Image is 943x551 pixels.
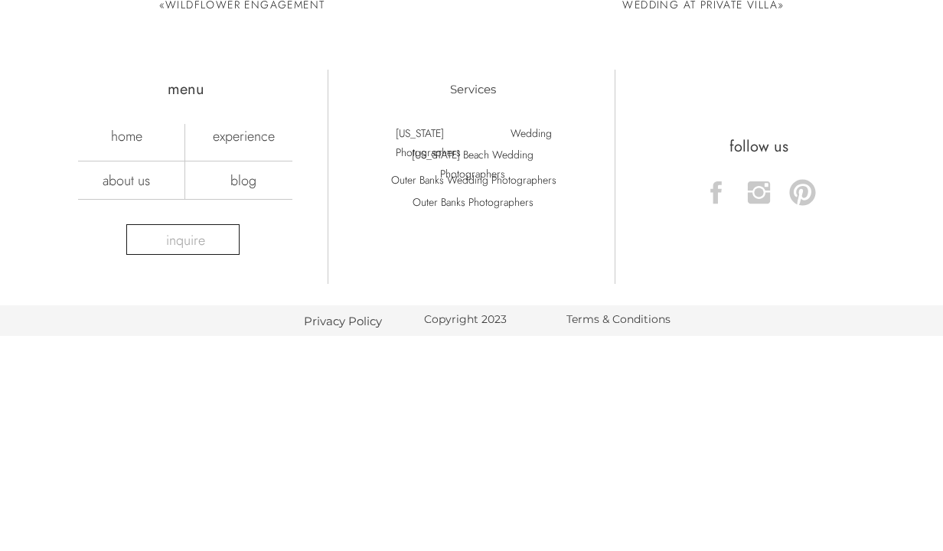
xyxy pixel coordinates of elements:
a: [US_STATE] Beach Wedding Photographers [380,145,566,163]
a: home [73,127,180,144]
a: blog [190,171,297,188]
a: about us [73,171,180,188]
h2: follow us [647,136,871,154]
a: [US_STATE] Wedding Photographers [396,124,552,142]
a: Terms & Conditions [555,312,681,328]
a: Outer Banks Photographers [402,193,543,211]
a: Privacy Policy [292,313,393,328]
a: experience [190,127,297,144]
a: inquire [145,231,226,249]
a: Outer Banks Wedding Photographers [380,171,566,188]
a: Copyright 2023 [424,312,520,330]
h2: menu [73,79,298,106]
h2: Services [361,81,584,105]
